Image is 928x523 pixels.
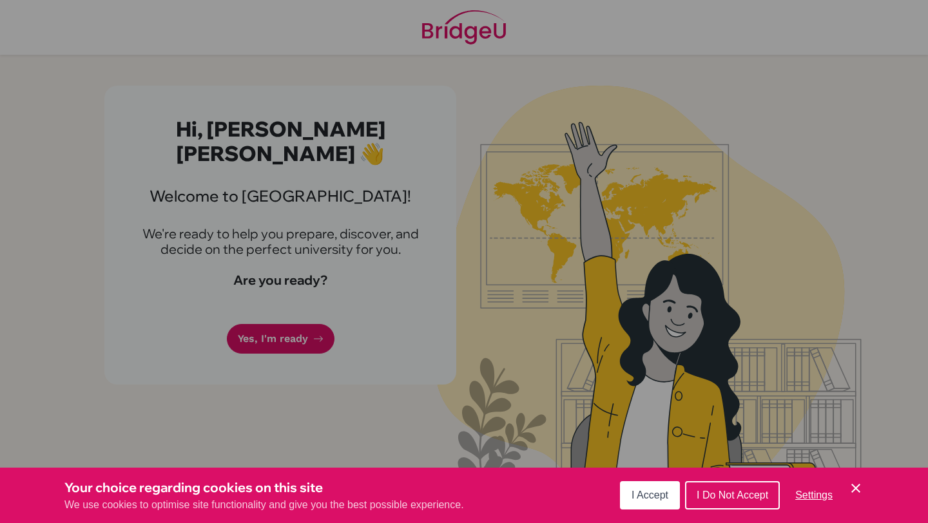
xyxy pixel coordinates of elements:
[848,480,864,496] button: Save and close
[620,481,680,509] button: I Accept
[685,481,780,509] button: I Do Not Accept
[697,490,768,500] span: I Do Not Accept
[795,490,833,500] span: Settings
[64,497,464,513] p: We use cookies to optimise site functionality and give you the best possible experience.
[64,478,464,497] h3: Your choice regarding cookies on this site
[632,490,668,500] span: I Accept
[785,482,843,508] button: Settings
